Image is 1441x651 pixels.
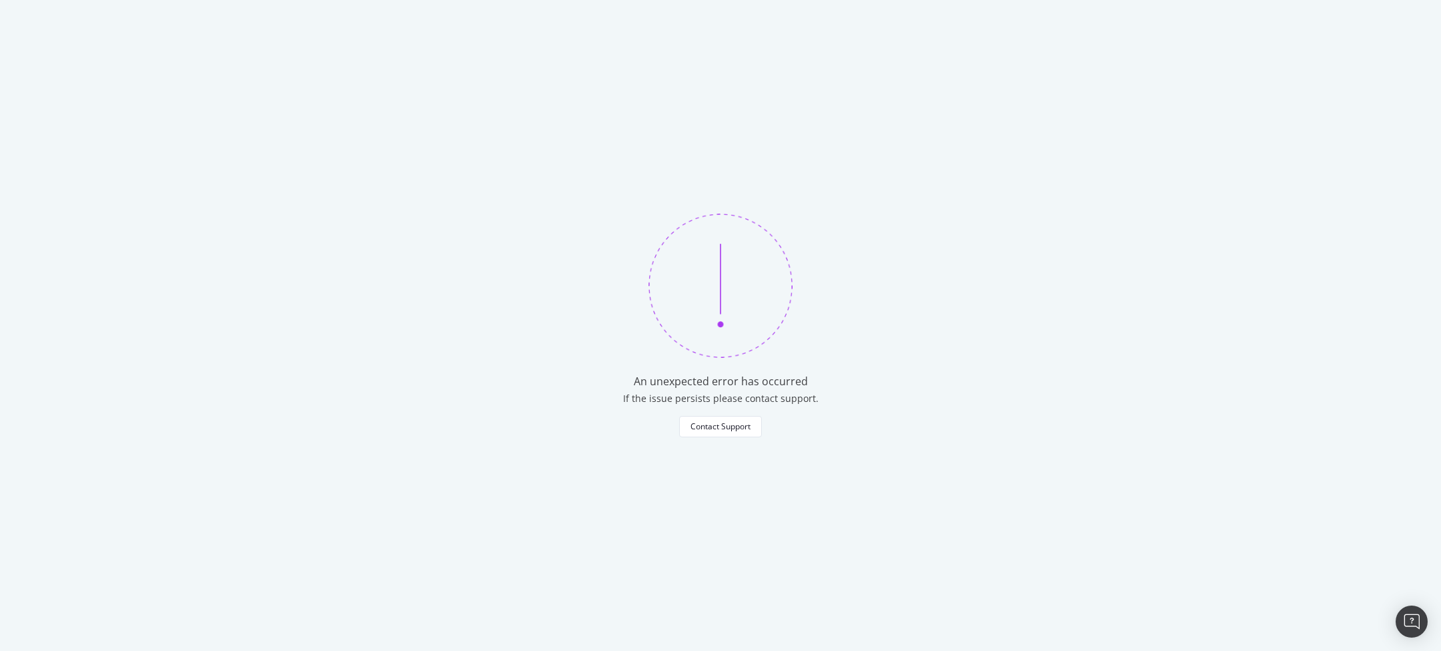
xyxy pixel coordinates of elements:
[1396,606,1428,638] div: Open Intercom Messenger
[634,374,808,389] div: An unexpected error has occurred
[690,421,751,432] div: Contact Support
[679,416,762,437] button: Contact Support
[623,392,819,405] div: If the issue persists please contact support.
[648,214,793,358] img: 370bne1z.png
